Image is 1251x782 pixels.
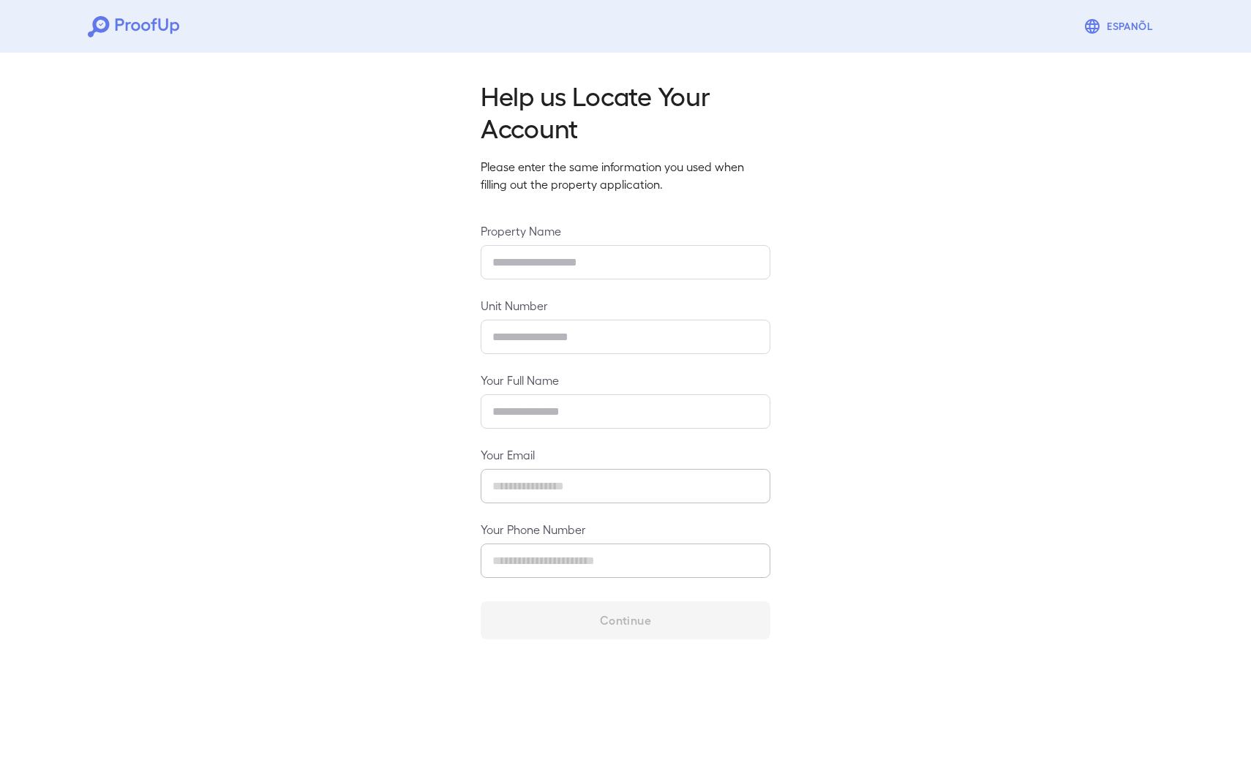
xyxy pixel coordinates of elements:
label: Your Phone Number [481,521,770,538]
label: Property Name [481,222,770,239]
p: Please enter the same information you used when filling out the property application. [481,158,770,193]
label: Your Email [481,446,770,463]
button: Espanõl [1078,12,1163,41]
label: Unit Number [481,297,770,314]
h2: Help us Locate Your Account [481,79,770,143]
label: Your Full Name [481,372,770,388]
